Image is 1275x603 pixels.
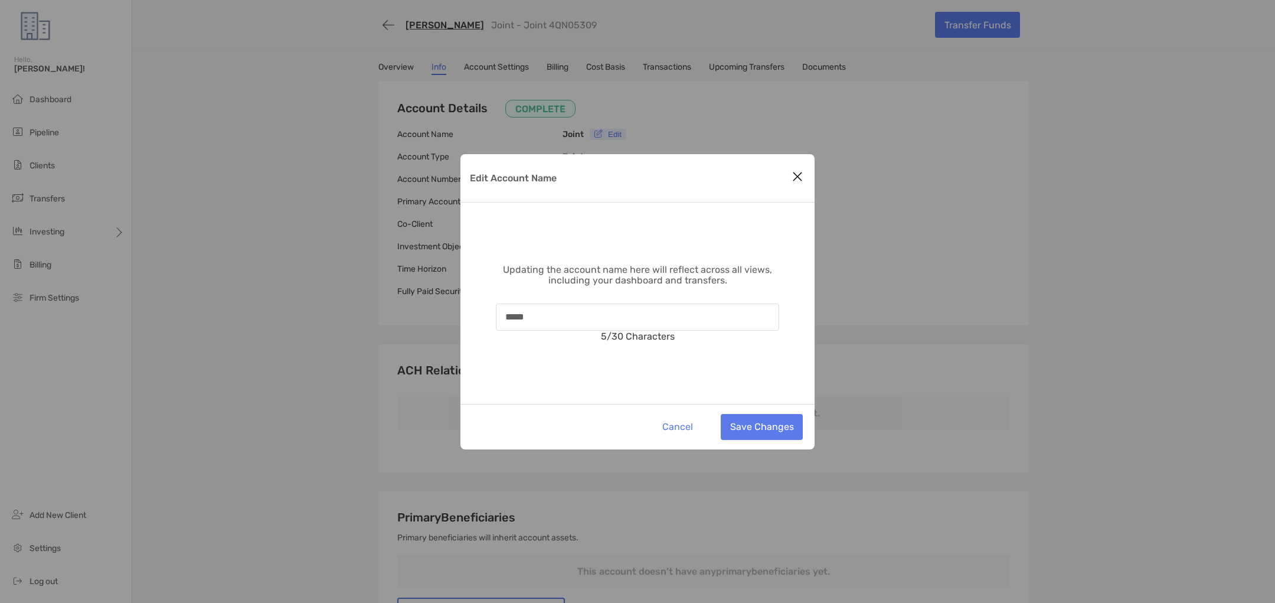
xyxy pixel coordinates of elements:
button: Save Changes [721,414,803,440]
button: Close modal [789,168,806,186]
div: Edit Account Name [460,154,815,449]
h3: Updating the account name here will reflect across all views, including your dashboard and transf... [496,265,779,286]
button: Cancel [653,414,702,440]
p: Edit Account Name [470,171,557,185]
div: 5/30 Characters [496,331,779,342]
